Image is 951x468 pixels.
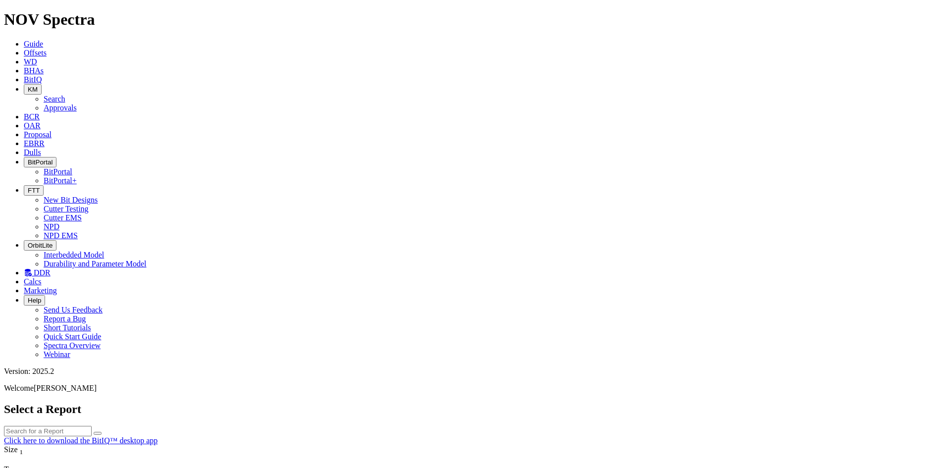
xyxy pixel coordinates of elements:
a: Quick Start Guide [44,332,101,341]
a: Send Us Feedback [44,306,103,314]
a: BHAs [24,66,44,75]
a: Webinar [44,350,70,359]
span: DDR [34,268,51,277]
button: FTT [24,185,44,196]
div: Column Menu [4,456,96,465]
sub: 1 [20,448,23,456]
a: Marketing [24,286,57,295]
a: Cutter EMS [44,213,82,222]
a: Dulls [24,148,41,156]
a: Calcs [24,277,42,286]
span: Sort None [20,445,23,454]
button: BitPortal [24,157,56,167]
span: BitPortal [28,158,53,166]
a: BitIQ [24,75,42,84]
a: NPD [44,222,59,231]
a: New Bit Designs [44,196,98,204]
a: Spectra Overview [44,341,101,350]
a: Cutter Testing [44,205,89,213]
span: OrbitLite [28,242,53,249]
a: Approvals [44,104,77,112]
span: [PERSON_NAME] [34,384,97,392]
a: Report a Bug [44,314,86,323]
a: OAR [24,121,41,130]
div: Version: 2025.2 [4,367,947,376]
p: Welcome [4,384,947,393]
span: KM [28,86,38,93]
span: FTT [28,187,40,194]
a: Click here to download the BitIQ™ desktop app [4,436,158,445]
h2: Select a Report [4,403,947,416]
a: BitPortal [44,167,72,176]
a: WD [24,57,37,66]
a: Proposal [24,130,52,139]
div: Size Sort None [4,445,96,456]
button: Help [24,295,45,306]
div: Sort None [4,445,96,465]
a: BitPortal+ [44,176,77,185]
button: KM [24,84,42,95]
span: Size [4,445,18,454]
a: Short Tutorials [44,323,91,332]
a: DDR [24,268,51,277]
a: Interbedded Model [44,251,104,259]
h1: NOV Spectra [4,10,947,29]
a: Search [44,95,65,103]
a: NPD EMS [44,231,78,240]
a: Guide [24,40,43,48]
a: BCR [24,112,40,121]
span: Help [28,297,41,304]
a: EBRR [24,139,45,148]
button: OrbitLite [24,240,56,251]
a: Durability and Parameter Model [44,260,147,268]
input: Search for a Report [4,426,92,436]
a: Offsets [24,49,47,57]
